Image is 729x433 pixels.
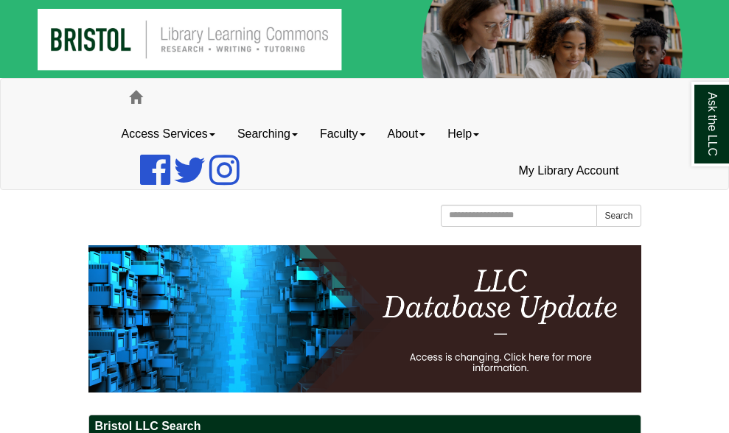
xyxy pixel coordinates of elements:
[309,116,377,152] a: Faculty
[88,245,641,392] img: HTML tutorial
[111,116,226,152] a: Access Services
[226,116,309,152] a: Searching
[377,116,437,152] a: About
[507,152,629,189] a: My Library Account
[596,205,641,227] button: Search
[436,116,490,152] a: Help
